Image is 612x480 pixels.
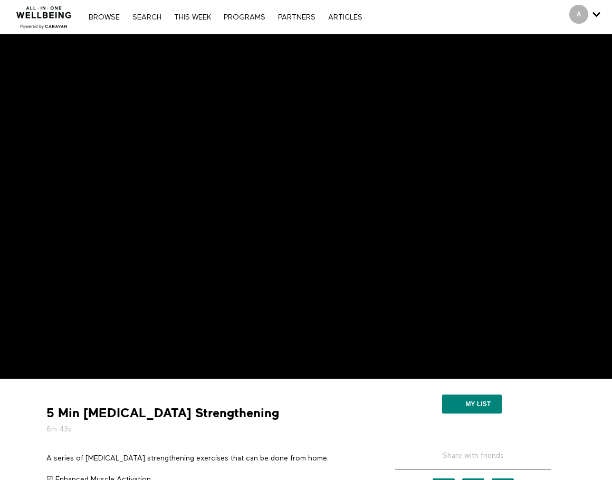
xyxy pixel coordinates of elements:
[83,14,125,21] a: Browse
[218,14,271,21] a: PROGRAMS
[46,424,365,435] h5: 6m 43s
[169,14,216,21] a: THIS WEEK
[46,405,279,421] strong: 5 Min [MEDICAL_DATA] Strengthening
[127,14,167,21] a: Search
[395,450,551,469] h5: Share with friends
[323,14,368,21] a: ARTICLES
[442,395,502,414] button: My list
[273,14,321,21] a: PARTNERS
[83,12,367,22] nav: Primary
[46,453,365,464] p: A series of [MEDICAL_DATA] strengthening exercises that can be done from home.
